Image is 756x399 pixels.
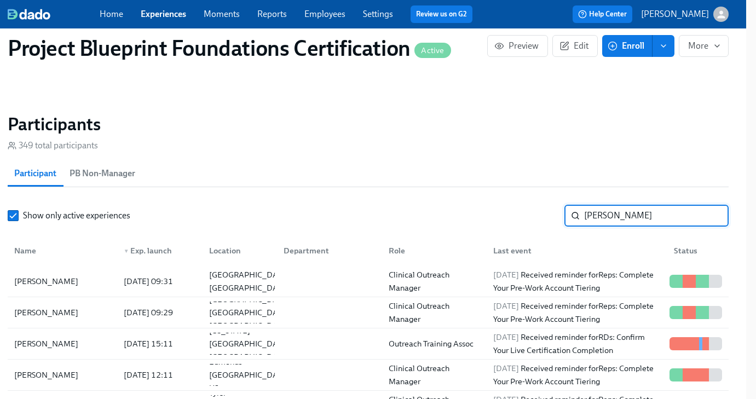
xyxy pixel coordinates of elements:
[119,368,200,381] div: [DATE] 12:11
[641,7,729,22] button: [PERSON_NAME]
[205,293,294,332] div: [GEOGRAPHIC_DATA] [GEOGRAPHIC_DATA] [GEOGRAPHIC_DATA]
[115,240,200,262] div: ▼Exp. launch
[489,299,665,326] div: Received reminder for Reps: Complete Your Pre-Work Account Tiering
[670,244,726,257] div: Status
[384,299,485,326] div: Clinical Outreach Manager
[10,275,115,288] div: [PERSON_NAME]
[8,266,729,297] div: [PERSON_NAME][DATE] 09:31[US_STATE][GEOGRAPHIC_DATA] [GEOGRAPHIC_DATA] [GEOGRAPHIC_DATA]Clinical ...
[610,41,644,51] span: Enroll
[119,275,200,288] div: [DATE] 09:31
[10,337,115,350] div: [PERSON_NAME]
[665,240,726,262] div: Status
[100,9,123,19] a: Home
[411,5,472,23] button: Review us on G2
[653,35,674,57] button: enroll
[70,166,135,181] span: PB Non-Manager
[124,248,129,254] span: ▼
[205,255,294,308] div: [US_STATE][GEOGRAPHIC_DATA] [GEOGRAPHIC_DATA] [GEOGRAPHIC_DATA]
[573,5,632,23] button: Help Center
[257,9,287,19] a: Reports
[679,35,729,57] button: More
[205,324,294,363] div: [US_STATE] [GEOGRAPHIC_DATA] [GEOGRAPHIC_DATA]
[10,244,115,257] div: Name
[487,35,548,57] button: Preview
[304,9,345,19] a: Employees
[23,210,130,222] span: Show only active experiences
[493,301,519,311] span: [DATE]
[10,306,115,319] div: [PERSON_NAME]
[8,9,50,20] img: dado
[493,270,519,280] span: [DATE]
[119,244,200,257] div: Exp. launch
[552,35,598,57] button: Edit
[10,240,115,262] div: Name
[204,9,240,19] a: Moments
[8,35,451,61] h1: Project Blueprint Foundations Certification
[578,9,627,20] span: Help Center
[489,268,665,294] div: Received reminder for Reps: Complete Your Pre-Work Account Tiering
[380,240,485,262] div: Role
[384,362,485,388] div: Clinical Outreach Manager
[584,205,729,227] input: Search by name
[384,268,485,294] div: Clinical Outreach Manager
[8,328,729,360] div: [PERSON_NAME][DATE] 15:11[US_STATE] [GEOGRAPHIC_DATA] [GEOGRAPHIC_DATA]Outreach Training Assoc[DA...
[8,360,729,391] div: [PERSON_NAME][DATE] 12:11Edmonds [GEOGRAPHIC_DATA] USClinical Outreach Manager[DATE] Received rem...
[8,297,729,328] div: [PERSON_NAME][DATE] 09:29[GEOGRAPHIC_DATA] [GEOGRAPHIC_DATA] [GEOGRAPHIC_DATA]Clinical Outreach M...
[8,9,100,20] a: dado
[493,363,519,373] span: [DATE]
[10,368,115,381] div: [PERSON_NAME]
[384,337,485,350] div: Outreach Training Assoc
[602,35,653,57] button: Enroll
[279,244,380,257] div: Department
[497,41,539,51] span: Preview
[489,331,665,357] div: Received reminder for RDs: Confirm Your Live Certification Completion
[384,244,485,257] div: Role
[489,362,665,388] div: Received reminder for Reps: Complete Your Pre-Work Account Tiering
[489,244,665,257] div: Last event
[119,306,200,319] div: [DATE] 09:29
[119,337,200,350] div: [DATE] 15:11
[275,240,380,262] div: Department
[414,47,451,55] span: Active
[8,113,729,135] h2: Participants
[562,41,588,51] span: Edit
[493,332,519,342] span: [DATE]
[416,9,467,20] a: Review us on G2
[8,140,98,152] div: 349 total participants
[688,41,719,51] span: More
[641,8,709,20] p: [PERSON_NAME]
[205,244,275,257] div: Location
[484,240,665,262] div: Last event
[141,9,186,19] a: Experiences
[14,166,56,181] span: Participant
[205,355,294,395] div: Edmonds [GEOGRAPHIC_DATA] US
[363,9,393,19] a: Settings
[200,240,275,262] div: Location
